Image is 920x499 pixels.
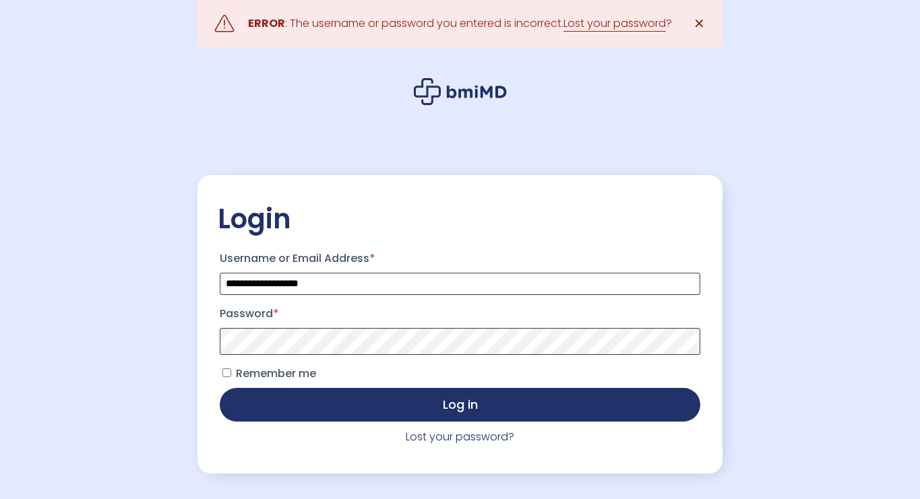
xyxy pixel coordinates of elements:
span: Remember me [236,366,316,381]
label: Password [220,303,700,325]
strong: ERROR [248,15,285,31]
button: Log in [220,388,700,422]
label: Username or Email Address [220,248,700,269]
h2: Login [218,202,702,236]
a: Lost your password? [406,429,514,444]
span: ✕ [694,14,705,33]
input: Remember me [222,368,231,377]
div: : The username or password you entered is incorrect. ? [248,14,672,33]
a: ✕ [685,10,712,37]
a: Lost your password [563,15,666,32]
